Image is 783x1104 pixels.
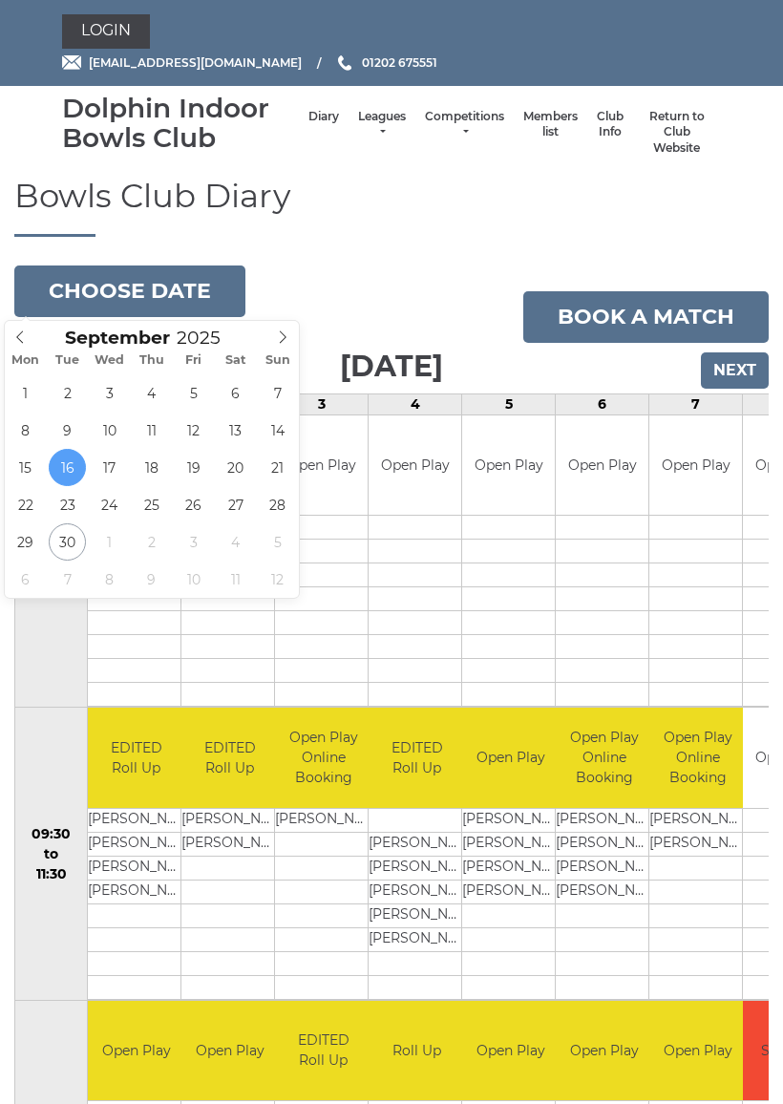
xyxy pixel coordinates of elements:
td: Open Play [88,1001,184,1101]
span: September 30, 2025 [49,523,86,561]
span: Fri [173,354,215,367]
input: Next [701,352,769,389]
span: October 12, 2025 [259,561,296,598]
span: Tue [47,354,89,367]
span: September 6, 2025 [217,374,254,412]
td: [PERSON_NAME] [369,927,465,951]
span: September 28, 2025 [259,486,296,523]
td: [PERSON_NAME] [462,880,559,903]
a: Members list [523,109,578,140]
span: September 19, 2025 [175,449,212,486]
span: 01202 675551 [362,55,437,70]
span: September 15, 2025 [7,449,44,486]
td: 4 [369,393,462,414]
span: September 13, 2025 [217,412,254,449]
td: 09:30 to 11:30 [15,708,88,1001]
span: September 8, 2025 [7,412,44,449]
a: Book a match [523,291,769,343]
span: Sat [215,354,257,367]
td: [PERSON_NAME] [462,856,559,880]
td: EDITED Roll Up [369,708,465,808]
td: [PERSON_NAME] [649,832,746,856]
td: [PERSON_NAME] [462,832,559,856]
h1: Bowls Club Diary [14,179,769,236]
span: Sun [257,354,299,367]
td: 7 [649,393,743,414]
td: [PERSON_NAME] [556,832,652,856]
span: September 29, 2025 [7,523,44,561]
td: [PERSON_NAME] [181,832,278,856]
a: Club Info [597,109,624,140]
span: September 11, 2025 [133,412,170,449]
span: September 20, 2025 [217,449,254,486]
td: [PERSON_NAME] [88,832,184,856]
td: [PERSON_NAME] [462,808,559,832]
span: September 5, 2025 [175,374,212,412]
td: Open Play Online Booking [275,708,371,808]
td: [PERSON_NAME] [369,832,465,856]
td: Open Play Online Booking [556,708,652,808]
span: September 9, 2025 [49,412,86,449]
span: September 16, 2025 [49,449,86,486]
td: [PERSON_NAME] [556,856,652,880]
td: Open Play [556,415,648,516]
input: Scroll to increment [170,327,244,349]
td: [PERSON_NAME] [181,808,278,832]
td: Open Play [181,1001,278,1101]
img: Email [62,55,81,70]
td: [PERSON_NAME] [369,856,465,880]
td: [PERSON_NAME] [649,808,746,832]
span: September 2, 2025 [49,374,86,412]
span: October 6, 2025 [7,561,44,598]
span: September 7, 2025 [259,374,296,412]
td: [PERSON_NAME] [369,880,465,903]
td: [PERSON_NAME] [556,880,652,903]
span: October 9, 2025 [133,561,170,598]
span: September 1, 2025 [7,374,44,412]
span: Thu [131,354,173,367]
td: Roll Up [369,1001,465,1101]
span: Scroll to increment [65,329,170,348]
span: September 21, 2025 [259,449,296,486]
span: September 27, 2025 [217,486,254,523]
td: [PERSON_NAME] [88,856,184,880]
span: Wed [89,354,131,367]
td: [PERSON_NAME] [88,808,184,832]
div: Dolphin Indoor Bowls Club [62,94,299,153]
span: September 22, 2025 [7,486,44,523]
td: Open Play [462,708,559,808]
td: 3 [275,393,369,414]
td: 6 [556,393,649,414]
span: September 17, 2025 [91,449,128,486]
td: Open Play [462,1001,559,1101]
span: September 12, 2025 [175,412,212,449]
span: October 8, 2025 [91,561,128,598]
a: Phone us 01202 675551 [335,53,437,72]
span: September 4, 2025 [133,374,170,412]
td: Open Play [462,415,555,516]
td: Open Play [275,415,368,516]
td: [PERSON_NAME] [369,903,465,927]
span: September 23, 2025 [49,486,86,523]
span: September 26, 2025 [175,486,212,523]
span: October 7, 2025 [49,561,86,598]
span: October 4, 2025 [217,523,254,561]
td: [PERSON_NAME] [275,808,371,832]
span: October 1, 2025 [91,523,128,561]
span: October 10, 2025 [175,561,212,598]
td: [PERSON_NAME] [88,880,184,903]
td: Open Play [649,1001,746,1101]
span: September 24, 2025 [91,486,128,523]
a: Login [62,14,150,49]
td: EDITED Roll Up [88,708,184,808]
td: Open Play [369,415,461,516]
span: September 3, 2025 [91,374,128,412]
td: [PERSON_NAME] [556,808,652,832]
button: Choose date [14,265,245,317]
span: September 14, 2025 [259,412,296,449]
td: Open Play [649,415,742,516]
span: September 10, 2025 [91,412,128,449]
span: [EMAIL_ADDRESS][DOMAIN_NAME] [89,55,302,70]
a: Email [EMAIL_ADDRESS][DOMAIN_NAME] [62,53,302,72]
a: Diary [308,109,339,125]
